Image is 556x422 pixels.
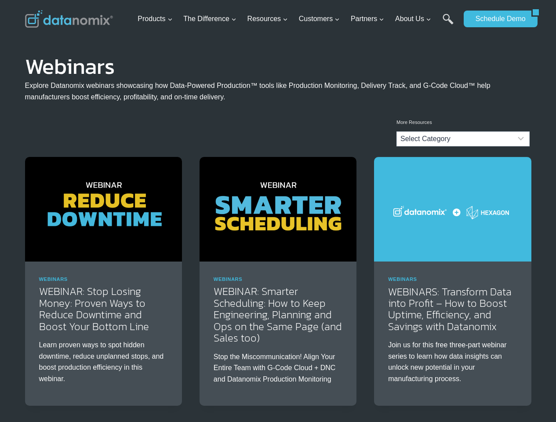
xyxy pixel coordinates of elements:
[39,284,149,334] a: WEBINAR: Stop Losing Money: Proven Ways to Reduce Downtime and Boost Your Bottom Line
[374,157,531,262] img: Hexagon Partners Up with Datanomix
[25,60,531,73] h1: Webinars
[138,13,172,25] span: Products
[351,13,384,25] span: Partners
[395,13,431,25] span: About Us
[39,339,168,384] p: Learn proven ways to spot hidden downtime, reduce unplanned stops, and boost production efficienc...
[200,157,356,262] img: Smarter Scheduling: How To Keep Engineering, Planning and Ops on the Same Page
[25,10,113,28] img: Datanomix
[299,13,340,25] span: Customers
[134,5,459,33] nav: Primary Navigation
[25,157,182,262] img: WEBINAR: Discover practical ways to reduce downtime, boost productivity, and improve profits in y...
[443,14,454,33] a: Search
[396,119,530,127] p: More Resources
[464,11,531,27] a: Schedule Demo
[214,284,342,346] a: WEBINAR: Smarter Scheduling: How to Keep Engineering, Planning and Ops on the Same Page (and Sale...
[183,13,236,25] span: The Difference
[25,82,491,101] span: Explore Datanomix webinars showcasing how Data-Powered Production™ tools like Production Monitori...
[39,276,68,282] a: Webinars
[388,339,517,384] p: Join us for this free three-part webinar series to learn how data insights can unlock new potenti...
[214,276,242,282] a: Webinars
[388,276,417,282] a: Webinars
[247,13,288,25] span: Resources
[388,284,512,334] a: WEBINARS: Transform Data into Profit – How to Boost Uptime, Efficiency, and Savings with Datanomix
[214,351,342,385] p: Stop the Miscommunication! Align Your Entire Team with G-Code Cloud + DNC and Datanomix Productio...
